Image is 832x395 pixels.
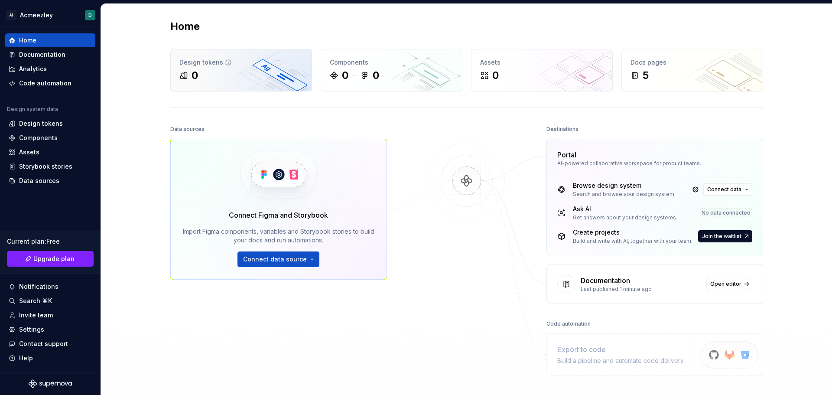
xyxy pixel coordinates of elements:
a: Design tokens0 [170,49,312,91]
div: Assets [19,148,39,157]
button: Connect data [703,183,752,196]
a: Storybook stories [5,160,95,173]
div: Documentation [581,275,630,286]
div: Storybook stories [19,162,72,171]
span: Connect data source [243,255,307,264]
div: Design tokens [19,119,63,128]
div: Code automation [19,79,71,88]
div: Browse design system [573,181,676,190]
span: Join the waitlist [702,233,741,240]
div: AI [6,10,16,20]
button: Upgrade plan [7,251,94,267]
div: Help [19,354,33,362]
div: Get answers about your design systems. [573,214,677,221]
div: 0 [373,69,379,82]
button: Help [5,351,95,365]
button: Search ⌘K [5,294,95,308]
div: Notifications [19,282,58,291]
a: Analytics [5,62,95,76]
button: AIAcmeezleyD [2,6,99,24]
a: Components [5,131,95,145]
span: Open editor [710,281,741,287]
div: Destinations [546,123,578,135]
div: No data connected [700,209,752,217]
button: Join the waitlist [698,230,752,242]
div: Design system data [7,106,58,113]
a: Data sources [5,174,95,188]
div: Current plan : Free [7,237,94,246]
div: Connect Figma and Storybook [229,210,328,220]
div: Portal [557,150,576,160]
a: Settings [5,323,95,336]
div: Contact support [19,340,68,348]
div: Build a pipeline and automate code delivery. [557,356,685,365]
div: 5 [643,69,649,82]
a: Documentation [5,48,95,62]
a: Docs pages5 [621,49,763,91]
span: Upgrade plan [33,255,75,263]
a: Components00 [321,49,462,91]
div: Code automation [546,318,591,330]
div: Design tokens [179,58,303,67]
button: Notifications [5,280,95,294]
div: 0 [342,69,348,82]
div: Export to code [557,344,685,355]
span: Connect data [707,186,741,193]
button: Contact support [5,337,95,351]
h2: Home [170,20,200,33]
div: Assets [480,58,604,67]
div: Ask AI [573,205,677,213]
svg: Supernova Logo [29,379,72,388]
div: Docs pages [630,58,754,67]
div: Home [19,36,36,45]
a: Assets0 [471,49,613,91]
div: Last published 1 minute ago [581,286,701,293]
div: Import Figma components, variables and Storybook stories to build your docs and run automations. [183,227,374,245]
div: Search and browse your design system. [573,191,676,198]
div: Create projects [573,228,692,237]
a: Design tokens [5,117,95,131]
a: Open editor [706,278,752,290]
div: 0 [192,69,198,82]
a: Assets [5,145,95,159]
div: Build and write with AI, together with your team. [573,238,692,245]
div: Documentation [19,50,65,59]
div: 0 [492,69,499,82]
button: Connect data source [237,251,319,267]
div: Search ⌘K [19,297,52,305]
a: Invite team [5,308,95,322]
div: Analytics [19,65,47,73]
div: Components [19,134,58,142]
div: Data sources [19,176,59,185]
div: AI-powered collaborative workspace for product teams. [557,160,752,167]
div: Settings [19,325,44,334]
a: Home [5,33,95,47]
div: Components [330,58,453,67]
div: Data sources [170,123,205,135]
a: Code automation [5,76,95,90]
div: Acmeezley [20,11,53,20]
div: Invite team [19,311,53,320]
div: D [88,12,92,19]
